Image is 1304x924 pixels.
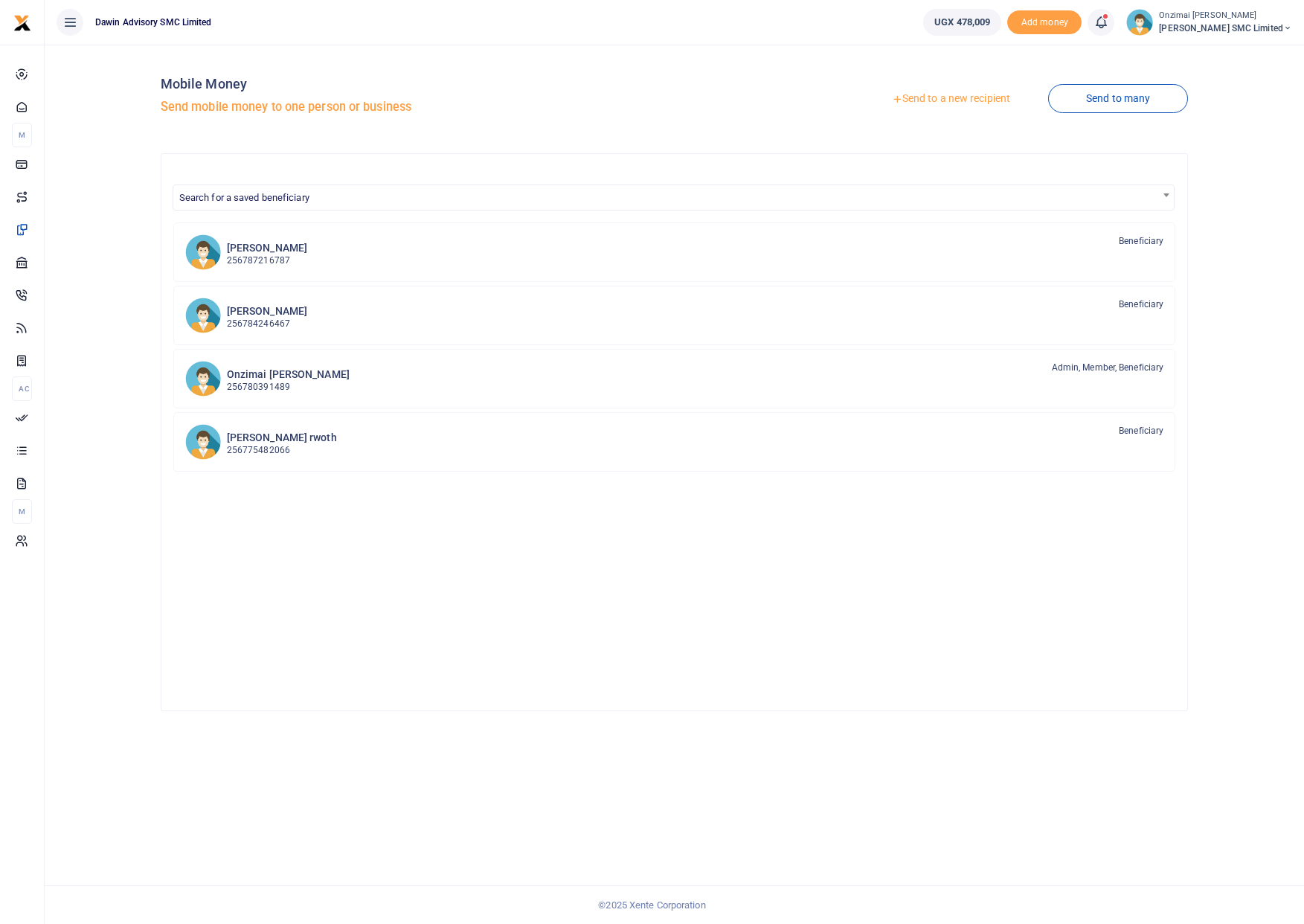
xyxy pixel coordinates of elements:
span: Beneficiary [1119,424,1163,437]
img: ROr [185,424,221,460]
a: UGX 478,009 [923,9,1001,36]
span: Dawin Advisory SMC Limited [89,16,218,29]
a: LO [PERSON_NAME] 256787216787 Beneficiary [173,222,1176,282]
h5: Send mobile money to one person or business [161,100,669,115]
p: 256775482066 [227,443,337,458]
img: MG [185,298,221,333]
a: OFd Onzimai [PERSON_NAME] 256780391489 Admin, Member, Beneficiary [173,349,1176,408]
li: Wallet ballance [917,9,1007,36]
li: Ac [12,376,32,401]
h6: Onzimai [PERSON_NAME] [227,368,350,381]
span: Beneficiary [1119,298,1163,311]
span: UGX 478,009 [934,15,990,30]
a: Add money [1007,16,1082,27]
span: Add money [1007,10,1082,35]
span: Search for a saved beneficiary [173,185,1175,208]
li: M [12,123,32,147]
img: OFd [185,361,221,397]
p: 256787216787 [227,254,307,268]
a: Send to a new recipient [854,86,1048,112]
a: Send to many [1048,84,1188,113]
h4: Mobile Money [161,76,669,92]
a: MG [PERSON_NAME] 256784246467 Beneficiary [173,286,1176,345]
h6: [PERSON_NAME] [227,305,307,318]
img: profile-user [1126,9,1153,36]
span: [PERSON_NAME] SMC Limited [1159,22,1292,35]
li: M [12,499,32,524]
span: Beneficiary [1119,234,1163,248]
p: 256780391489 [227,380,350,394]
img: LO [185,234,221,270]
span: Search for a saved beneficiary [179,192,309,203]
a: profile-user Onzimai [PERSON_NAME] [PERSON_NAME] SMC Limited [1126,9,1292,36]
span: Search for a saved beneficiary [173,185,1175,211]
img: logo-small [13,14,31,32]
h6: [PERSON_NAME] [227,242,307,254]
li: Toup your wallet [1007,10,1082,35]
p: 256784246467 [227,317,307,331]
a: logo-small logo-large logo-large [13,16,31,28]
h6: [PERSON_NAME] rwoth [227,431,337,444]
a: ROr [PERSON_NAME] rwoth 256775482066 Beneficiary [173,412,1176,472]
span: Admin, Member, Beneficiary [1052,361,1164,374]
small: Onzimai [PERSON_NAME] [1159,10,1292,22]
